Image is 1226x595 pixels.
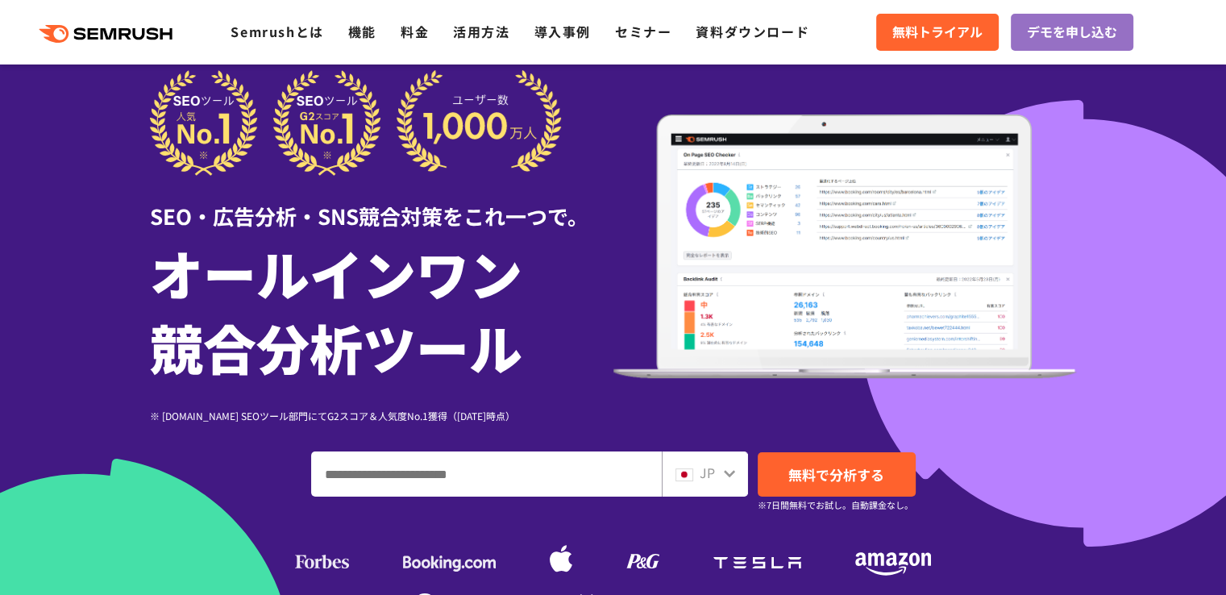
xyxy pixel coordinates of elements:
a: Semrushとは [231,22,323,41]
a: 資料ダウンロード [696,22,809,41]
span: 無料トライアル [892,22,983,43]
small: ※7日間無料でお試し。自動課金なし。 [758,497,913,513]
h1: オールインワン 競合分析ツール [150,235,613,384]
a: 機能 [348,22,376,41]
a: 導入事例 [534,22,591,41]
input: ドメイン、キーワードまたはURLを入力してください [312,452,661,496]
div: ※ [DOMAIN_NAME] SEOツール部門にてG2スコア＆人気度No.1獲得（[DATE]時点） [150,408,613,423]
span: デモを申し込む [1027,22,1117,43]
a: 料金 [401,22,429,41]
span: 無料で分析する [788,464,884,485]
span: JP [700,463,715,482]
a: 活用方法 [453,22,509,41]
a: 無料で分析する [758,452,916,497]
div: SEO・広告分析・SNS競合対策をこれ一つで。 [150,176,613,231]
a: セミナー [615,22,671,41]
a: 無料トライアル [876,14,999,51]
a: デモを申し込む [1011,14,1133,51]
